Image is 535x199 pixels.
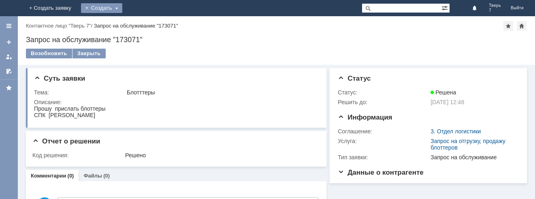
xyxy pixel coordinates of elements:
div: Сделать домашней страницей [517,21,526,31]
div: Описание: [34,99,317,105]
div: Статус: [338,89,429,96]
a: Комментарии [31,173,66,179]
div: Решить до: [338,99,429,105]
div: Услуга: [338,138,429,144]
div: / [26,23,94,29]
div: Запрос на обслуживание [431,154,515,160]
span: Статус [338,75,371,82]
div: Решено [125,152,315,158]
a: Мои согласования [2,65,15,78]
a: Мои заявки [2,50,15,63]
div: Тип заявки: [338,154,429,160]
div: Код решения: [32,152,124,158]
div: Создать [81,3,122,13]
div: Добавить в избранное [503,21,513,31]
a: Файлы [83,173,102,179]
div: Соглашение: [338,128,429,135]
div: Запрос на обслуживание "173071" [26,36,527,44]
span: Решена [431,89,456,96]
span: Отчет о решении [32,137,100,145]
div: Блотттеры [127,89,315,96]
span: [DATE] 12:48 [431,99,464,105]
span: Тверь [489,3,501,8]
span: Расширенный поиск [441,4,450,11]
span: Данные о контрагенте [338,169,424,176]
a: Создать заявку [2,36,15,49]
div: (0) [68,173,74,179]
span: Информация [338,113,392,121]
span: 7 [489,8,501,13]
span: Суть заявки [34,75,85,82]
div: (0) [103,173,110,179]
a: 3. Отдел логистики [431,128,481,135]
a: Контактное лицо "Тверь 7" [26,23,91,29]
div: Запрос на обслуживание "173071" [94,23,178,29]
a: Запрос на отгрузку, продажу блоттеров [431,138,505,151]
div: Тема: [34,89,125,96]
